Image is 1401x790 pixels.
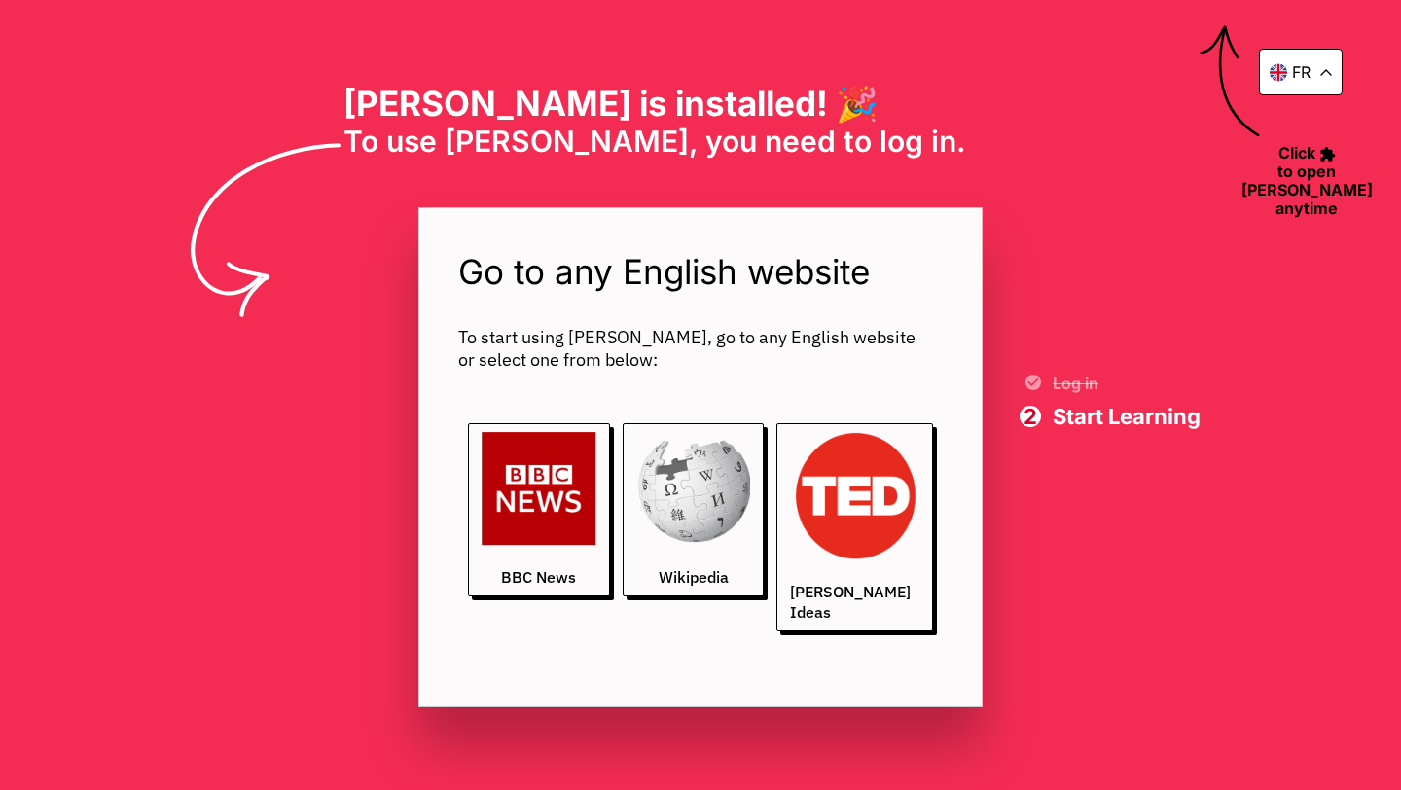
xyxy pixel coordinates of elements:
img: bbc [482,432,596,547]
p: fr [1292,62,1311,82]
span: Wikipedia [659,567,729,588]
h1: [PERSON_NAME] is installed! 🎉 [343,83,1059,124]
a: BBC News [468,423,610,597]
span: To use [PERSON_NAME], you need to log in. ‎ ‎ ‎ ‎ ‎ ‎ ‎ ‎ ‎ ‎ ‎ ‎ [343,124,1059,159]
img: ted [790,432,919,561]
span: To start using [PERSON_NAME], go to any English website or select one from below: [458,326,943,371]
span: [PERSON_NAME] Ideas [790,582,919,623]
span: Log in [1053,376,1201,391]
span: Start Learning [1053,406,1201,427]
a: [PERSON_NAME] Ideas [776,423,933,632]
span: Go to any English website [458,247,943,297]
span: Click to open [PERSON_NAME] anytime [1231,142,1383,218]
a: Wikipedia [623,423,765,597]
span: BBC News [501,567,576,588]
img: wikipedia [636,432,751,547]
